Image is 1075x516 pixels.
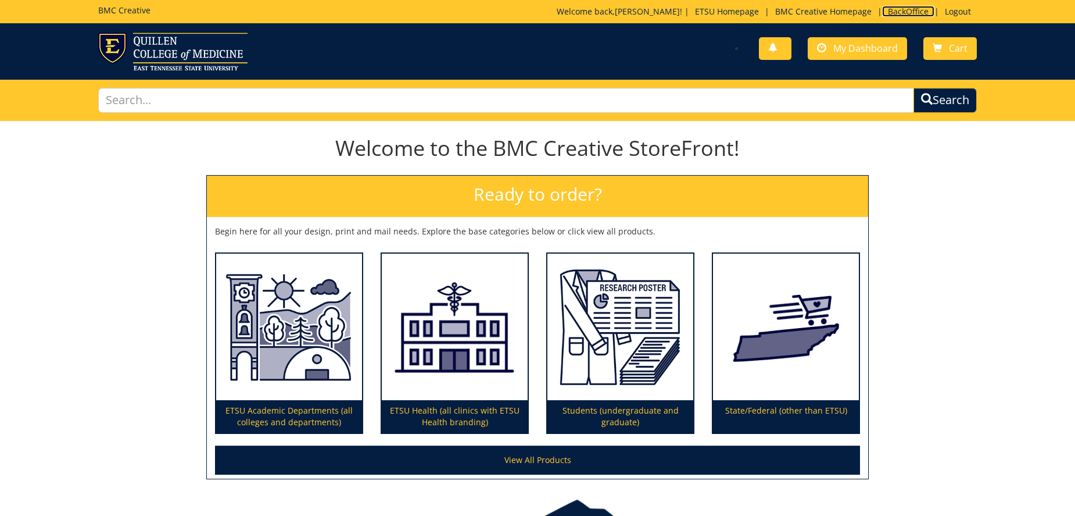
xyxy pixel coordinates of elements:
[713,254,859,400] img: State/Federal (other than ETSU)
[557,6,977,17] p: Welcome back, ! | | | |
[713,254,859,433] a: State/Federal (other than ETSU)
[923,37,977,60] a: Cart
[216,254,362,433] a: ETSU Academic Departments (all colleges and departments)
[882,6,934,17] a: BackOffice
[98,88,914,113] input: Search...
[382,254,528,400] img: ETSU Health (all clinics with ETSU Health branding)
[216,254,362,400] img: ETSU Academic Departments (all colleges and departments)
[939,6,977,17] a: Logout
[769,6,877,17] a: BMC Creative Homepage
[913,88,977,113] button: Search
[382,254,528,433] a: ETSU Health (all clinics with ETSU Health branding)
[713,400,859,433] p: State/Federal (other than ETSU)
[98,6,150,15] h5: BMC Creative
[216,400,362,433] p: ETSU Academic Departments (all colleges and departments)
[949,42,967,55] span: Cart
[808,37,907,60] a: My Dashboard
[615,6,680,17] a: [PERSON_NAME]
[689,6,765,17] a: ETSU Homepage
[547,254,693,400] img: Students (undergraduate and graduate)
[833,42,898,55] span: My Dashboard
[547,400,693,433] p: Students (undergraduate and graduate)
[207,176,868,217] h2: Ready to order?
[547,254,693,433] a: Students (undergraduate and graduate)
[215,226,860,237] p: Begin here for all your design, print and mail needs. Explore the base categories below or click ...
[206,137,869,160] h1: Welcome to the BMC Creative StoreFront!
[382,400,528,433] p: ETSU Health (all clinics with ETSU Health branding)
[98,33,248,70] img: ETSU logo
[215,446,860,475] a: View All Products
